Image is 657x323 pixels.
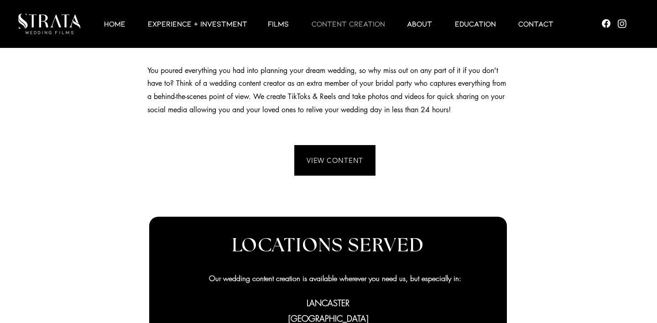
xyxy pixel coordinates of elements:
[402,18,437,29] p: ABOUT
[600,18,628,29] ul: Social Bar
[443,18,507,29] a: EDUCATION
[307,297,349,308] span: LANCASTER
[281,27,283,51] span: '
[396,18,443,29] a: ABOUT
[300,18,396,29] a: CONTENT CREATION
[232,236,425,255] span: LOCATIONS SERVED
[209,273,461,283] span: Our wedding content creation is available wherever you need us, but especially in:
[99,18,130,29] p: HOME
[450,18,501,29] p: EDUCATION
[514,18,558,29] p: Contact
[147,66,506,115] span: You poured everything you had into planning your dream wedding, so why miss out on any part of it...
[263,18,293,29] p: Films
[143,18,252,29] p: EXPERIENCE + INVESTMENT
[93,18,136,29] a: HOME
[294,145,375,176] a: VIEW CONTENT
[18,14,80,34] img: LUX STRATA TEST_edited.png
[307,156,363,165] span: VIEW CONTENT
[307,18,390,29] p: CONTENT CREATION
[239,30,281,49] span: DON
[507,18,564,29] a: Contact
[256,18,300,29] a: Films
[136,18,256,29] a: EXPERIENCE + INVESTMENT
[283,30,417,49] span: T MISS A THING
[87,18,570,29] nav: Site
